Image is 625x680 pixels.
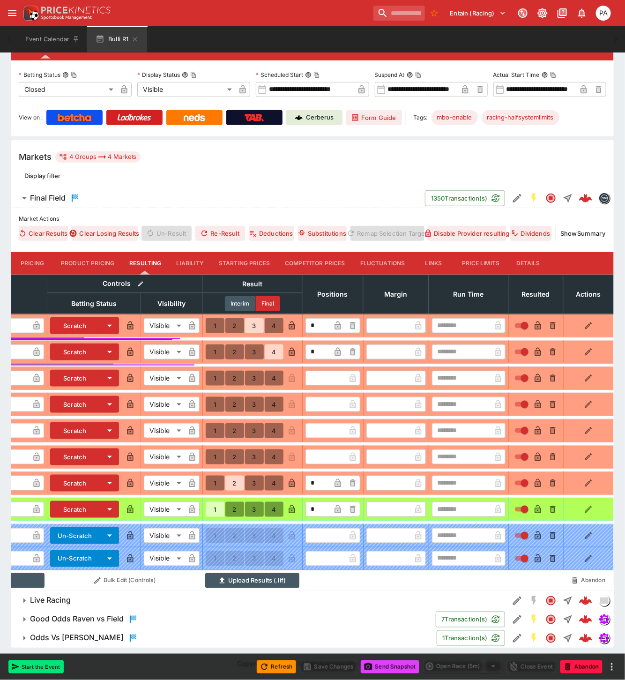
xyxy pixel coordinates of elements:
[543,190,559,207] button: Closed
[407,72,413,78] button: Suspend AtCopy To Clipboard
[245,449,264,464] button: 3
[545,614,557,625] svg: Closed
[19,212,606,226] label: Market Actions
[563,275,614,314] th: Actions
[423,660,503,673] div: split button
[137,82,235,97] div: Visible
[144,528,185,543] div: Visible
[526,611,543,628] button: SGM Enabled
[206,371,224,386] button: 1
[286,110,342,125] a: Cerberus
[375,71,405,79] p: Suspend At
[11,189,425,208] button: Final Field
[245,114,264,121] img: TabNZ
[19,151,52,162] h5: Markets
[245,397,264,412] button: 3
[415,72,422,78] button: Copy To Clipboard
[144,397,185,412] div: Visible
[534,5,551,22] button: Toggle light/dark mode
[265,344,283,359] button: 4
[19,226,68,241] button: Clear Results
[256,71,303,79] p: Scheduled Start
[265,502,283,517] button: 4
[593,3,614,23] button: Peter Addley
[579,632,592,645] img: logo-cerberus--red.svg
[19,82,117,97] div: Closed
[429,275,508,314] th: Run Time
[576,610,595,629] a: f64b5d20-3039-45f0-9463-5794e23c1507
[526,630,543,647] button: SGM Enabled
[71,72,77,78] button: Copy To Clipboard
[295,114,303,121] img: Cerberus
[144,551,185,566] div: Visible
[599,614,610,625] img: simulator
[202,275,302,293] th: Result
[509,592,526,609] button: Edit Detail
[50,317,100,334] button: Scratch
[30,193,66,203] h6: Final Field
[306,113,334,122] p: Cerberus
[47,275,203,293] th: Controls
[346,110,402,125] a: Form Guide
[579,632,592,645] div: 0ecfd55c-513e-457d-ab6f-64397fe5ae0f
[141,226,192,241] span: Un-Result
[184,114,205,121] img: Neds
[579,613,592,626] div: f64b5d20-3039-45f0-9463-5794e23c1507
[559,630,576,647] button: Straight
[195,226,245,241] button: Re-Result
[245,371,264,386] button: 3
[543,592,559,609] button: Closed
[599,596,610,606] img: liveracing
[579,192,592,205] img: logo-cerberus--red.svg
[414,110,428,125] label: Tags:
[225,344,244,359] button: 2
[206,318,224,333] button: 1
[599,633,610,643] img: simulator
[62,72,69,78] button: Betting StatusCopy To Clipboard
[432,113,478,122] span: mbo-enable
[211,252,277,275] button: Starting Prices
[144,423,185,438] div: Visible
[482,113,559,122] span: racing-halfsystemlimits
[30,614,124,624] h6: Good Odds Raven vs Field
[509,190,526,207] button: Edit Detail
[225,318,244,333] button: 2
[245,344,264,359] button: 3
[206,476,224,491] button: 1
[169,252,211,275] button: Liability
[11,591,509,610] button: Live Racing
[11,252,53,275] button: Pricing
[182,72,188,78] button: Display StatusCopy To Clipboard
[493,71,540,79] p: Actual Start Time
[59,151,137,163] div: 4 Groups 4 Markets
[543,630,559,647] button: Closed
[225,423,244,438] button: 2
[427,6,442,21] button: No Bookmarks
[482,110,559,125] div: Betting Target: cerberus
[265,423,283,438] button: 4
[8,660,64,673] button: Start the Event
[599,614,610,625] div: simulator
[4,5,21,22] button: open drawer
[559,190,576,207] button: Straight
[361,660,419,673] button: Send Snapshot
[436,612,505,628] button: 7Transaction(s)
[58,114,91,121] img: Betcha
[313,72,320,78] button: Copy To Clipboard
[353,252,413,275] button: Fluctuations
[265,397,283,412] button: 4
[363,275,429,314] th: Margin
[560,661,603,671] span: Mark an event as closed and abandoned.
[596,6,611,21] div: Peter Addley
[19,71,60,79] p: Betting Status
[302,275,363,314] th: Positions
[72,226,138,241] button: Clear Losing Results
[455,252,507,275] button: Price Limits
[599,193,610,204] div: betmakers
[225,397,244,412] button: 2
[599,595,610,606] div: liveracing
[245,502,264,517] button: 3
[245,476,264,491] button: 3
[277,252,353,275] button: Competitor Prices
[50,370,100,387] button: Scratch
